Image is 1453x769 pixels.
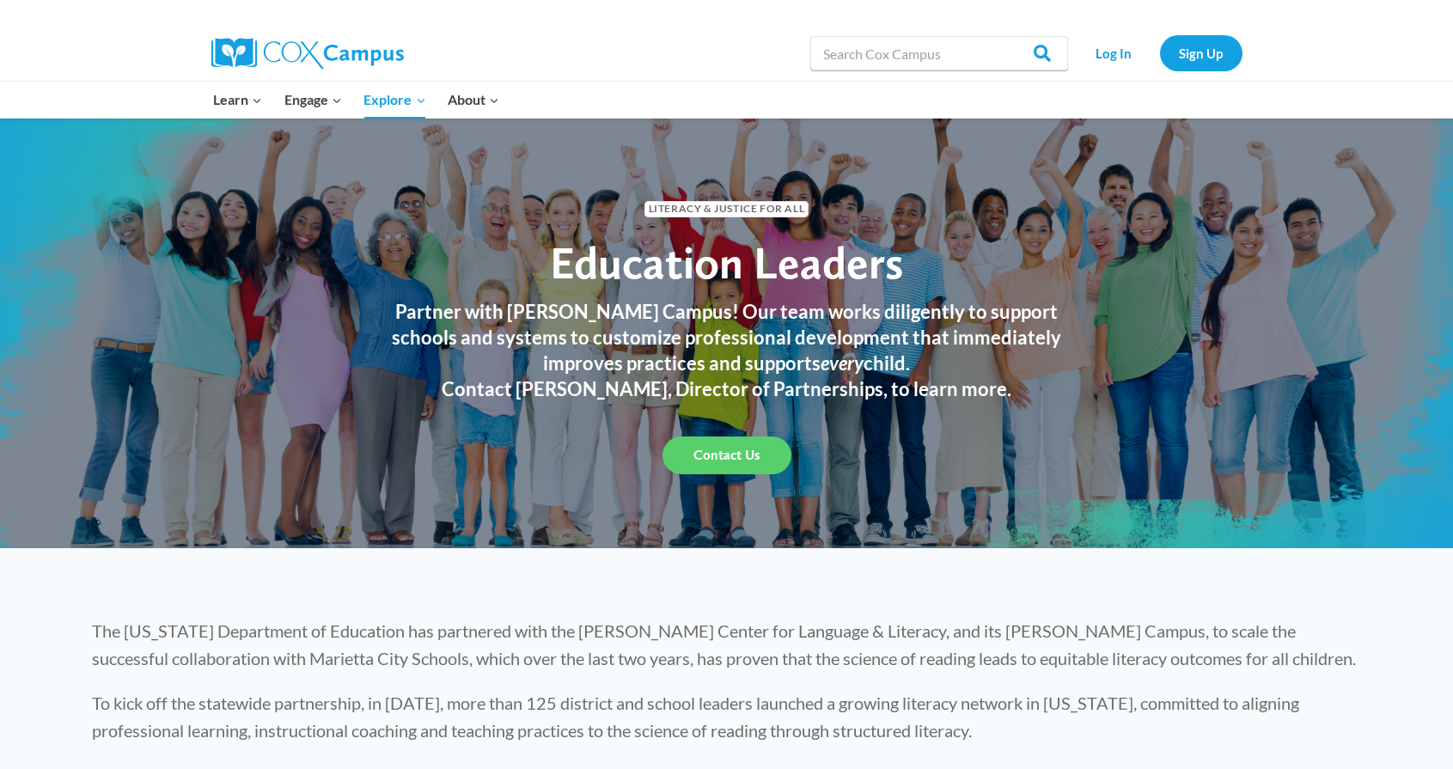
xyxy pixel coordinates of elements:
[821,351,864,375] em: every
[550,235,903,290] span: Education Leaders
[1077,35,1242,70] nav: Secondary Navigation
[693,447,760,463] span: Contact Us
[810,36,1068,70] input: Search Cox Campus
[203,82,510,118] nav: Primary Navigation
[375,299,1079,376] h3: Partner with [PERSON_NAME] Campus! Our team works diligently to support schools and systems to cu...
[213,88,262,111] span: Learn
[1077,35,1151,70] a: Log In
[1160,35,1242,70] a: Sign Up
[363,88,425,111] span: Explore
[92,617,1362,672] p: The [US_STATE] Department of Education has partnered with the [PERSON_NAME] Center for Language &...
[644,201,809,217] span: Literacy & Justice for All
[448,88,499,111] span: About
[211,38,404,69] img: Cox Campus
[92,689,1362,744] p: To kick off the statewide partnership, in [DATE], more than 125 district and school leaders launc...
[284,88,342,111] span: Engage
[375,376,1079,402] h3: Contact [PERSON_NAME], Director of Partnerships, to learn more.
[662,436,791,474] a: Contact Us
